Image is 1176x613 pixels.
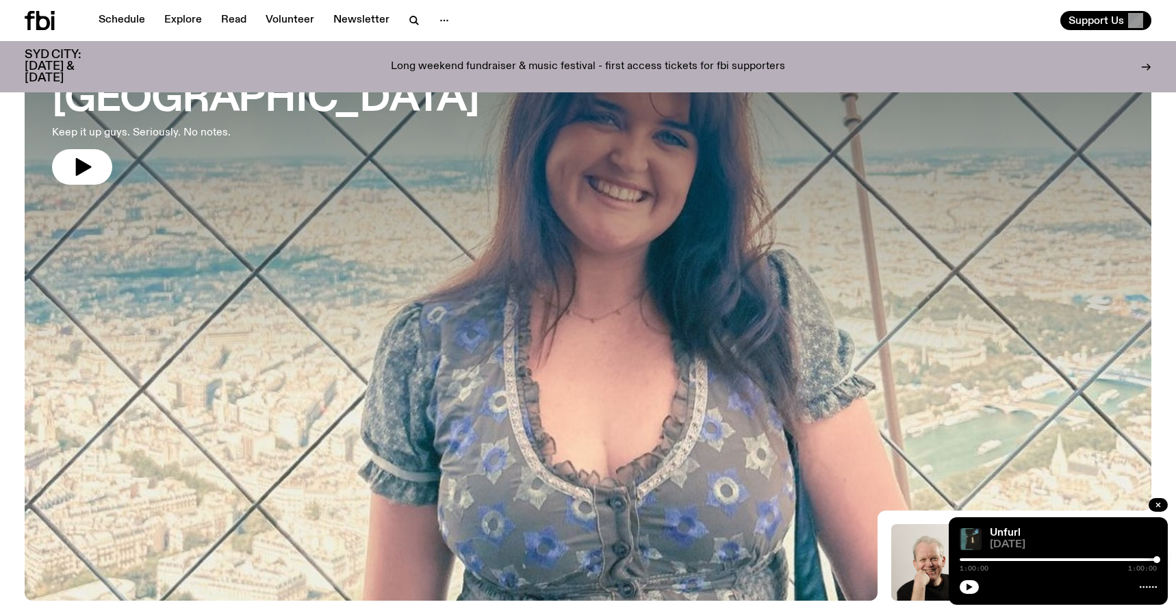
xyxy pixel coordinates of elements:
span: Support Us [1069,14,1124,27]
h3: Mornings with [PERSON_NAME] // GLASS ANIMALS & [GEOGRAPHIC_DATA] [52,42,1124,119]
a: Explore [156,11,210,30]
button: Support Us [1060,11,1151,30]
a: Volunteer [257,11,322,30]
span: 1:00:00 [960,565,988,572]
a: Schedule [90,11,153,30]
a: Unfurl [990,527,1021,538]
img: Stuart is smiling charmingly, wearing a black t-shirt against a stark white background. [891,524,968,601]
a: Mornings with [PERSON_NAME] // GLASS ANIMALS & [GEOGRAPHIC_DATA]Keep it up guys. Seriously. No no... [52,11,1124,185]
p: Keep it up guys. Seriously. No notes. [52,125,402,141]
p: Long weekend fundraiser & music festival - first access tickets for fbi supporters [391,61,785,73]
a: Read [213,11,255,30]
span: [DATE] [990,540,1157,550]
h3: SYD CITY: [DATE] & [DATE] [25,49,112,84]
a: Newsletter [325,11,398,30]
span: 1:00:00 [1128,565,1157,572]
